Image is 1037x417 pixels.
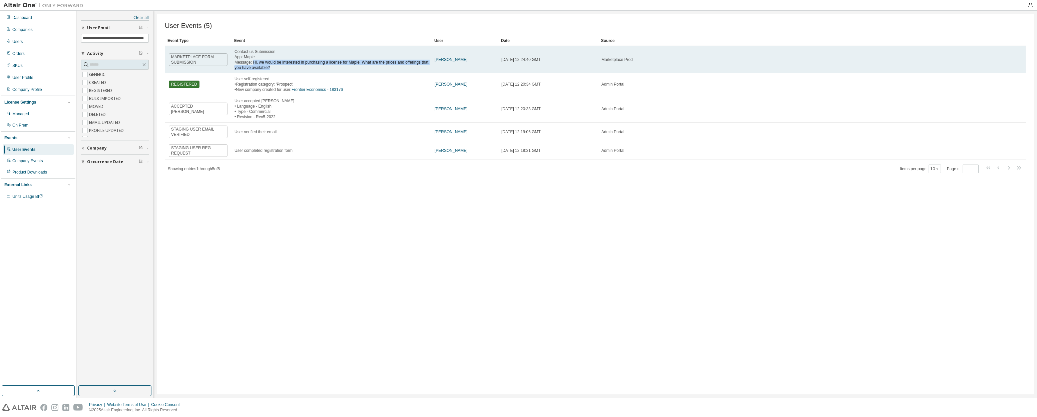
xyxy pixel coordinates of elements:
img: Altair One [3,2,87,9]
img: instagram.svg [51,404,58,411]
span: STAGING USER EMAIL VERIFIED [169,126,227,138]
span: [DATE] 12:24:40 GMT [501,57,541,62]
span: Items per page [900,165,941,173]
img: altair_logo.svg [2,404,36,411]
div: Privacy [89,402,107,407]
div: User Profile [12,75,33,80]
div: Company Events [12,158,43,164]
div: Orders [12,51,25,56]
img: youtube.svg [73,404,83,411]
div: Events [4,135,17,141]
div: User self-registered • Registration category: 'Prospect' • New company created for user: [234,76,343,92]
label: PROFILE UPDATED [89,127,125,135]
label: MOVED [89,103,105,111]
a: [PERSON_NAME] [435,107,468,111]
div: Event [234,35,429,46]
span: [DATE] 12:20:33 GMT [501,106,541,112]
button: Activity [81,46,149,61]
div: Dashboard [12,15,32,20]
span: User Events (5) [165,22,212,30]
span: Admin Portal [601,106,624,112]
div: License Settings [4,100,36,105]
button: Occurrence Date [81,155,149,169]
span: Clear filter [139,146,143,151]
div: SKUs [12,63,23,68]
div: Event Type [167,35,229,46]
span: User completed registration form [234,148,293,153]
span: Showing entries 1 through 5 of 5 [168,167,220,171]
div: On Prem [12,123,28,128]
button: Company [81,141,149,156]
div: Company Profile [12,87,42,92]
button: User Email [81,21,149,35]
a: Frontier Economics - 183176 [292,87,343,92]
span: [DATE] 12:19:06 GMT [501,129,541,135]
span: Admin Portal [601,82,624,87]
div: Source [601,35,996,46]
span: REGISTERED [169,81,199,88]
label: GENERIC [89,71,107,79]
span: Marketplace Prod [601,57,633,62]
span: [DATE] 12:18:31 GMT [501,148,541,153]
img: linkedin.svg [62,404,69,411]
img: facebook.svg [40,404,47,411]
label: EMAIL UPDATED [89,119,121,127]
div: User Events [12,147,35,152]
a: Clear all [81,15,149,20]
span: STAGING USER REG REQUEST [169,144,227,157]
label: CREATED [89,79,107,87]
div: Date [501,35,596,46]
label: GLOBAL ROLE UPDATED [89,135,136,143]
span: Clear filter [139,159,143,165]
div: Managed [12,111,29,117]
span: User Email [87,25,110,31]
span: Contact us Submission App: Maple Message: Hi, we would be interested in purchasing a license for ... [234,49,428,70]
span: Clear filter [139,51,143,56]
span: User verified their email [234,130,277,134]
label: DELETED [89,111,107,119]
a: [PERSON_NAME] [435,148,468,153]
div: User [434,35,496,46]
button: 10 [930,166,939,172]
a: [PERSON_NAME] [435,57,468,62]
div: External Links [4,182,32,188]
span: Occurrence Date [87,159,123,165]
a: [PERSON_NAME] [435,82,468,87]
a: [PERSON_NAME] [435,130,468,134]
span: Admin Portal [601,129,624,135]
label: BULK IMPORTED [89,95,122,103]
span: Activity [87,51,103,56]
span: MARKETPLACE FORM SUBMISSION [169,53,227,66]
div: Product Downloads [12,170,47,175]
div: Companies [12,27,33,32]
span: ACCEPTED [PERSON_NAME] [169,103,227,115]
span: Company [87,146,107,151]
span: Page n. [947,165,979,173]
div: User accepted [PERSON_NAME] • Language - English • Type - Commercial • Revision - Rev5-2022 [234,98,294,120]
span: Units Usage BI [12,194,43,199]
span: Admin Portal [601,148,624,153]
div: Cookie Consent [151,402,183,407]
label: REGISTERED [89,87,113,95]
span: Clear filter [139,25,143,31]
p: © 2025 Altair Engineering, Inc. All Rights Reserved. [89,407,184,413]
div: Users [12,39,23,44]
div: Website Terms of Use [107,402,151,407]
span: [DATE] 12:20:34 GMT [501,82,541,87]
